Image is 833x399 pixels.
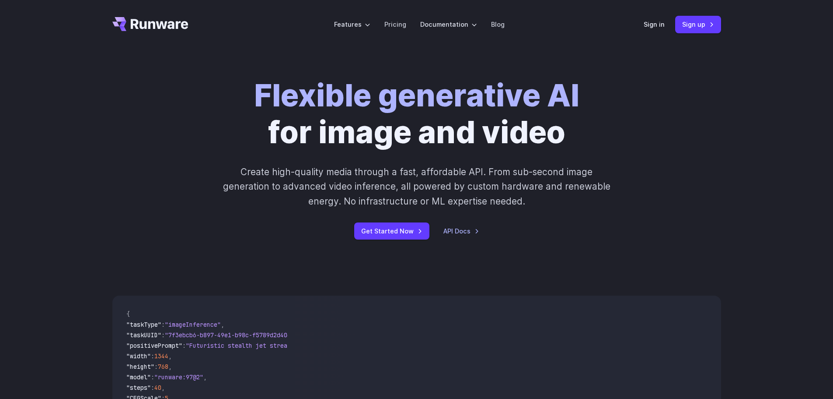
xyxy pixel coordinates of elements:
span: : [151,352,154,360]
span: 768 [158,363,168,371]
a: Blog [491,19,505,29]
span: , [221,321,224,328]
span: , [168,363,172,371]
span: "runware:97@2" [154,373,203,381]
span: "width" [126,352,151,360]
span: : [161,321,165,328]
a: API Docs [443,226,479,236]
a: Sign up [675,16,721,33]
span: "model" [126,373,151,381]
label: Documentation [420,19,477,29]
h1: for image and video [254,77,579,151]
a: Go to / [112,17,188,31]
span: : [161,331,165,339]
strong: Flexible generative AI [254,77,579,114]
span: "7f3ebcb6-b897-49e1-b98c-f5789d2d40d7" [165,331,298,339]
span: "positivePrompt" [126,342,182,350]
span: : [154,363,158,371]
span: "Futuristic stealth jet streaking through a neon-lit cityscape with glowing purple exhaust" [186,342,504,350]
span: : [182,342,186,350]
span: "taskType" [126,321,161,328]
span: : [151,373,154,381]
span: { [126,310,130,318]
a: Pricing [384,19,406,29]
label: Features [334,19,370,29]
a: Get Started Now [354,222,429,240]
span: "imageInference" [165,321,221,328]
span: , [161,384,165,392]
span: "taskUUID" [126,331,161,339]
span: "height" [126,363,154,371]
span: 40 [154,384,161,392]
span: "steps" [126,384,151,392]
span: 1344 [154,352,168,360]
span: : [151,384,154,392]
p: Create high-quality media through a fast, affordable API. From sub-second image generation to adv... [222,165,611,208]
span: , [168,352,172,360]
a: Sign in [644,19,665,29]
span: , [203,373,207,381]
